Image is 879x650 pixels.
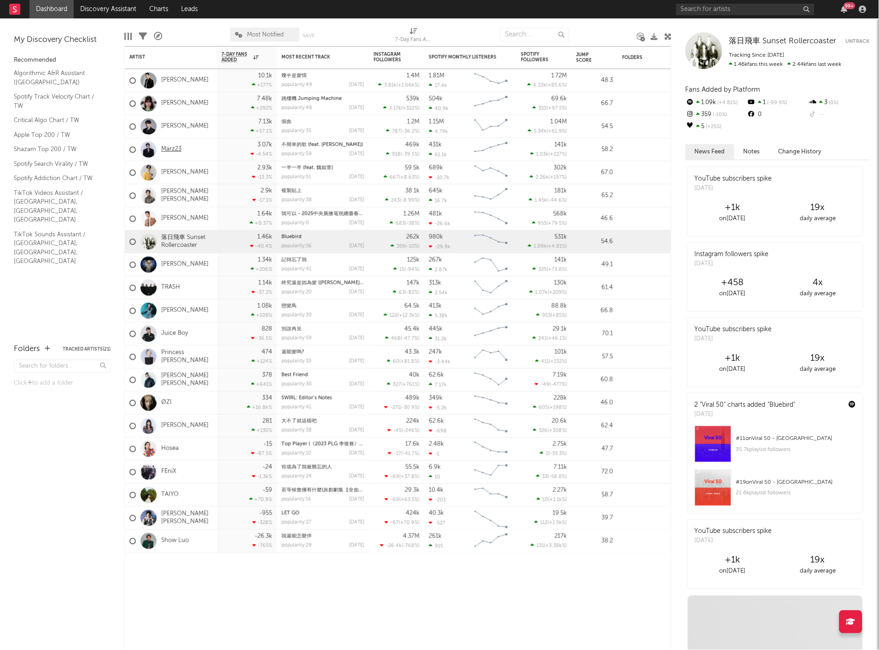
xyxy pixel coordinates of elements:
a: "Bluebird" [768,402,796,408]
a: 你成為了我最難忘的人 [281,465,332,470]
span: 1.07k [535,290,548,295]
div: 645k [429,188,443,194]
span: 918 [392,152,401,157]
div: [DATE] [349,198,364,203]
div: 2.9k [261,188,272,194]
div: 7-Day Fans Added (7-Day Fans Added) [395,35,432,46]
div: ( ) [530,174,567,180]
div: 跳樓機 Jumping Machine [281,96,364,101]
span: +227 % [550,152,566,157]
div: 504k [429,96,443,102]
div: 1.26M [404,211,420,217]
button: Change History [769,144,831,159]
div: 5 [686,121,747,133]
div: ( ) [390,220,420,226]
a: TikTok Videos Assistant / [GEOGRAPHIC_DATA], [GEOGRAPHIC_DATA], [GEOGRAPHIC_DATA] [14,188,101,225]
span: Tracking Since: [DATE] [729,53,785,58]
div: [DATE] [349,290,364,295]
span: +197 % [550,175,566,180]
span: +4.81 % [716,100,738,105]
div: +57.1 % [251,128,272,134]
span: -36.2 % [402,129,418,134]
div: +109 % [251,312,272,318]
a: 我還能怎麼伴 [281,534,312,539]
span: +97.5 % [548,106,566,111]
div: Instagram followers spike [695,250,769,259]
div: [DATE] [349,175,364,180]
div: -17.1 % [252,197,272,203]
a: [PERSON_NAME] [161,422,209,430]
span: 0 % [828,100,839,105]
div: [DATE] [349,129,364,134]
div: 19 x [775,202,861,213]
div: 302k [554,165,567,171]
div: 88.8k [551,303,567,309]
a: TAIYO [161,491,179,499]
div: +458 [690,277,775,288]
div: My Discovery Checklist [14,35,111,46]
div: -40.4 % [250,243,272,249]
span: 243 [391,198,400,203]
div: 125k [407,257,420,263]
div: -4.54 % [251,151,272,157]
span: -99.9 % [766,100,787,105]
div: 7-Day Fans Added (7-Day Fans Added) [395,23,432,50]
div: 64.5k [404,303,420,309]
a: 記得忘了我 [281,258,307,263]
a: Marz23 [161,146,182,153]
div: ( ) [527,82,567,88]
div: ( ) [533,266,567,272]
a: Show Luo [161,537,189,545]
a: 若等候會擁有什麼(原創劇集【全面管控】插曲 [281,488,384,493]
a: 戀愛鳥 [281,304,297,309]
div: ( ) [393,289,420,295]
div: Folders [622,55,691,60]
a: Shazam Top 200 / TW [14,144,101,154]
a: 別說再見 [281,327,302,332]
a: 我可以 - 2025中央廣播電視總臺春節聯歡晚會Live [281,211,394,217]
a: 終究還是因為愛 ([PERSON_NAME], G5SH REMIX) [Live] [281,281,407,286]
a: Algorithmic A&R Assistant ([GEOGRAPHIC_DATA]) [14,68,101,87]
svg: Chart title [470,299,512,322]
a: 不簡單的歌 (feat. [PERSON_NAME]) [281,142,363,147]
div: ( ) [383,105,420,111]
button: News Feed [686,144,734,159]
span: 3.17k [389,106,401,111]
span: 3.81k [384,83,397,88]
div: Filters [139,23,147,50]
div: 1.72M [551,73,567,79]
div: Jump Score [576,52,599,63]
span: 1.09k [534,244,547,249]
svg: Chart title [470,69,512,92]
a: [PERSON_NAME] [PERSON_NAME] [161,510,212,526]
div: popularity: 0 [281,221,309,226]
div: 戀愛鳥 [281,304,364,309]
div: 4.79k [429,129,448,135]
div: YouTube subscribers spike [695,174,772,184]
div: [DATE] [695,259,769,269]
a: Best Friend [281,373,308,378]
span: 6.22k [533,83,546,88]
div: 99 + [844,2,856,9]
button: Untrack [846,37,870,46]
a: Spotify Addiction Chart / TW [14,173,101,183]
div: -37.2 % [252,289,272,295]
div: 1.4M [407,73,420,79]
div: 7.48k [257,96,272,102]
a: Princess [PERSON_NAME] [161,349,212,365]
span: -38 % [406,221,418,226]
button: Tracked Artists(21) [63,347,111,351]
div: Spotify Followers [521,52,553,63]
a: [PERSON_NAME] [161,100,209,107]
div: 539k [406,96,420,102]
div: ( ) [385,197,420,203]
div: [DATE] [349,221,364,226]
a: TRASH [161,284,180,292]
span: +73.8 % [548,267,566,272]
div: daily average [775,213,861,224]
div: [DATE] [349,313,364,318]
a: #19onViral 50 - [GEOGRAPHIC_DATA]21.6kplaylist followers [688,469,863,513]
div: -13.3 % [252,174,272,180]
div: [DATE] [349,267,364,272]
span: 359 [397,244,405,249]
